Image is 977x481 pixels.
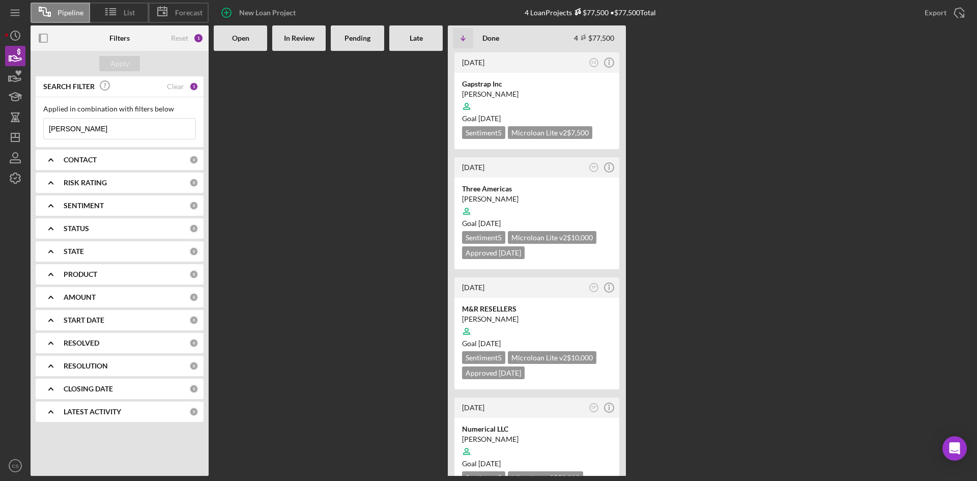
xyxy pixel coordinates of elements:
button: TP [587,161,601,175]
div: 1 [193,33,204,43]
button: Apply [99,56,140,71]
div: Approved [DATE] [462,366,525,379]
div: [PERSON_NAME] [462,434,612,444]
button: Export [914,3,972,23]
b: RESOLUTION [64,362,108,370]
b: RISK RATING [64,179,107,187]
b: Late [410,34,423,42]
div: Sentiment 5 [462,231,505,244]
div: Applied in combination with filters below [43,105,196,113]
b: In Review [284,34,314,42]
b: PRODUCT [64,270,97,278]
a: [DATE]TPM&R RESELLERS[PERSON_NAME]Goal [DATE]Sentiment5Microloan Lite v2$10,000Approved [DATE] [453,276,621,391]
time: 01/30/2025 [478,459,501,468]
div: 0 [189,338,198,348]
time: 2025-04-16 18:43 [462,163,484,172]
div: Sentiment 5 [462,351,505,364]
text: TP [592,165,596,169]
span: Goal [462,219,501,228]
time: 04/23/2025 [478,219,501,228]
b: Pending [344,34,370,42]
button: TP [587,281,601,295]
span: List [124,9,135,17]
div: Open Intercom Messenger [942,436,967,461]
time: 02/14/2025 [478,339,501,348]
a: [DATE]TPThree Americas[PERSON_NAME]Goal [DATE]Sentiment5Microloan Lite v2$10,000Approved [DATE] [453,156,621,271]
b: STATE [64,247,84,256]
time: 2024-12-18 20:13 [462,403,484,412]
div: Apply [110,56,129,71]
span: Goal [462,459,501,468]
div: New Loan Project [239,3,296,23]
div: Clear [167,82,184,91]
div: 0 [189,201,198,210]
b: Filters [109,34,130,42]
div: Sentiment 5 [462,126,505,139]
time: 2025-02-28 06:43 [462,283,484,292]
text: TP [592,286,596,289]
button: New Loan Project [214,3,306,23]
div: [PERSON_NAME] [462,314,612,324]
b: CONTACT [64,156,97,164]
span: Goal [DATE] [462,114,501,123]
b: SENTIMENT [64,202,104,210]
b: LATEST ACTIVITY [64,408,121,416]
text: CS [592,61,597,64]
a: [DATE]CSGapstrap Inc[PERSON_NAME]Goal [DATE]Sentiment5Microloan Lite v2$7,500 [453,51,621,151]
time: 2025-08-04 19:11 [462,58,484,67]
div: Microloan Lite v2 $10,000 [508,351,596,364]
b: START DATE [64,316,104,324]
text: CS [12,463,18,469]
div: Gapstrap Inc [462,79,612,89]
b: CLOSING DATE [64,385,113,393]
div: 0 [189,384,198,393]
b: STATUS [64,224,89,233]
span: Pipeline [58,9,83,17]
button: CP [587,401,601,415]
div: Three Americas [462,184,612,194]
text: CP [592,406,596,409]
div: 4 Loan Projects • $77,500 Total [525,8,656,17]
div: Approved [DATE] [462,246,525,259]
div: Numerical LLC [462,424,612,434]
div: 0 [189,178,198,187]
div: 0 [189,247,198,256]
div: M&R RESELLERS [462,304,612,314]
button: CS [5,456,25,476]
b: Open [232,34,249,42]
div: 0 [189,361,198,371]
div: Microloan Lite v2 $10,000 [508,231,596,244]
div: 1 [189,82,198,91]
b: AMOUNT [64,293,96,301]
span: Forecast [175,9,203,17]
div: Reset [171,34,188,42]
div: 4 $77,500 [574,34,614,42]
div: 0 [189,155,198,164]
span: Goal [462,339,501,348]
b: SEARCH FILTER [43,82,95,91]
div: $77,500 [572,8,609,17]
div: 0 [189,293,198,302]
b: RESOLVED [64,339,99,347]
div: [PERSON_NAME] [462,89,612,99]
div: 0 [189,270,198,279]
div: [PERSON_NAME] [462,194,612,204]
div: Export [925,3,946,23]
div: 0 [189,407,198,416]
button: CS [587,56,601,70]
div: 0 [189,224,198,233]
div: 0 [189,316,198,325]
div: Microloan Lite v2 $7,500 [508,126,592,139]
b: Done [482,34,499,42]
